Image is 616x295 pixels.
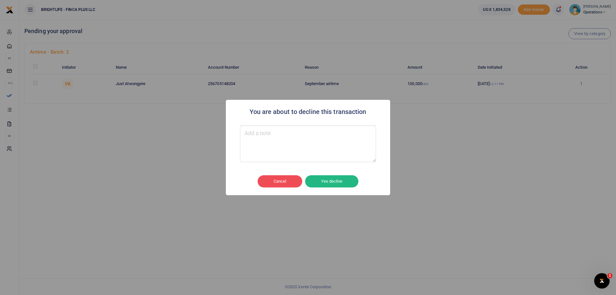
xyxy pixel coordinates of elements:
span: 1 [607,273,612,278]
button: Yes decline [305,175,358,187]
button: Cancel [258,175,302,187]
iframe: Intercom live chat [594,273,610,289]
h2: You are about to decline this transaction [250,106,366,117]
textarea: Type your message here [240,126,376,162]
